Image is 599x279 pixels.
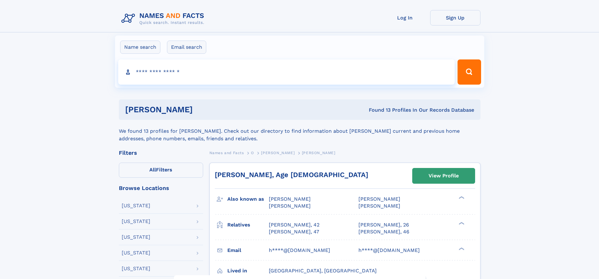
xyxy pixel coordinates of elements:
[125,106,281,114] h1: [PERSON_NAME]
[227,245,269,256] h3: Email
[119,163,203,178] label: Filters
[251,151,254,155] span: O
[269,196,311,202] span: [PERSON_NAME]
[458,59,481,85] button: Search Button
[281,107,474,114] div: Found 13 Profiles In Our Records Database
[261,151,295,155] span: [PERSON_NAME]
[149,167,156,173] span: All
[358,228,409,235] a: [PERSON_NAME], 46
[251,149,254,157] a: O
[269,228,319,235] a: [PERSON_NAME], 47
[430,10,480,25] a: Sign Up
[227,194,269,204] h3: Also known as
[120,41,160,54] label: Name search
[122,266,150,271] div: [US_STATE]
[429,169,459,183] div: View Profile
[358,196,400,202] span: [PERSON_NAME]
[261,149,295,157] a: [PERSON_NAME]
[269,221,319,228] a: [PERSON_NAME], 42
[119,185,203,191] div: Browse Locations
[380,10,430,25] a: Log In
[358,221,409,228] a: [PERSON_NAME], 26
[119,10,209,27] img: Logo Names and Facts
[122,250,150,255] div: [US_STATE]
[457,221,465,225] div: ❯
[302,151,336,155] span: [PERSON_NAME]
[269,268,377,274] span: [GEOGRAPHIC_DATA], [GEOGRAPHIC_DATA]
[122,235,150,240] div: [US_STATE]
[457,247,465,251] div: ❯
[119,120,480,142] div: We found 13 profiles for [PERSON_NAME]. Check out our directory to find information about [PERSON...
[413,168,475,183] a: View Profile
[118,59,455,85] input: search input
[457,196,465,200] div: ❯
[122,203,150,208] div: [US_STATE]
[358,203,400,209] span: [PERSON_NAME]
[209,149,244,157] a: Names and Facts
[119,150,203,156] div: Filters
[227,220,269,230] h3: Relatives
[269,203,311,209] span: [PERSON_NAME]
[167,41,206,54] label: Email search
[215,171,368,179] a: [PERSON_NAME], Age [DEMOGRAPHIC_DATA]
[122,219,150,224] div: [US_STATE]
[227,265,269,276] h3: Lived in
